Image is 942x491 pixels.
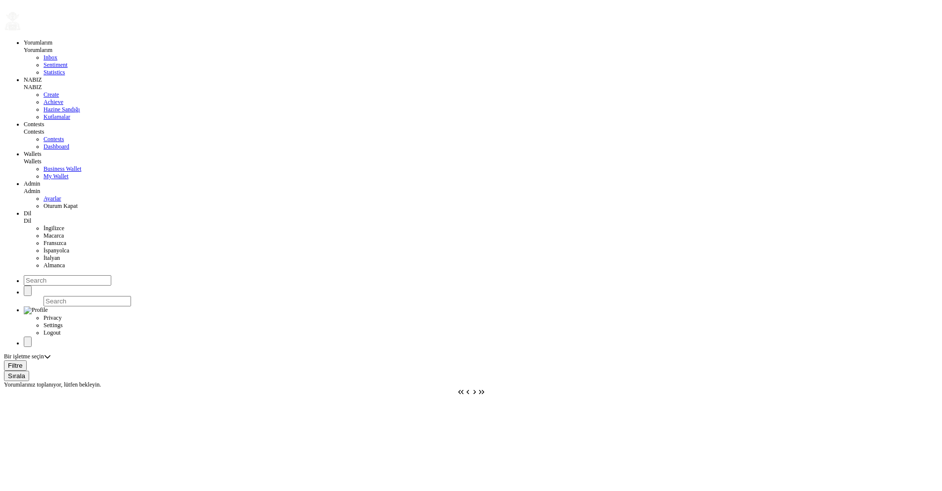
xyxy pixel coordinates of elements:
[24,217,31,224] span: Dil
[8,362,23,369] span: Filtre
[24,188,40,195] span: Admin
[457,389,464,395] button: First Page
[44,106,80,113] a: Hazine Sandığı
[44,195,61,202] a: Ayarlar
[24,84,42,91] span: NABIZ
[44,353,51,360] div: Bir işletme seçin
[44,113,70,120] a: Kutlamalar
[24,47,52,53] span: Yorumlarım
[24,39,52,46] a: Yorumlarım
[24,158,42,165] span: Wallets
[24,121,44,128] a: Contests
[471,389,478,395] button: Next Page
[44,329,61,336] span: Logout
[24,180,40,187] a: Admin
[44,240,66,246] span: Fransızca
[4,371,29,381] button: Sırala
[44,254,60,261] span: İtalyan
[44,232,64,239] span: Macarca
[44,247,69,254] span: İspanyolca
[24,210,31,217] a: Dil
[464,389,471,395] button: Previous Page
[478,389,485,395] button: Last Page
[24,128,44,135] span: Contests
[8,372,25,380] span: Sırala
[44,296,131,306] input: Search
[44,136,64,143] a: Contests
[44,225,64,232] span: İngilizce
[4,353,44,360] span: Bir işletme seçin
[24,306,48,314] img: Profile
[24,76,42,83] a: NABIZ
[44,98,63,105] a: Achieve
[44,69,65,76] a: Statistics
[44,262,65,269] span: Almanca
[44,322,63,329] span: Settings
[24,150,42,157] a: Wallets
[24,275,111,286] input: Search
[44,143,69,150] a: Dashboard
[4,381,938,389] div: Yorumlarınız toplanıyor, lütfen bekleyin.
[44,314,62,321] span: Privacy
[44,61,68,68] a: Sentiment
[44,202,78,209] span: Oturum Kapat
[44,54,57,61] a: Inbox
[4,360,27,371] button: Filtre
[4,11,21,31] img: ReviewElf Logo
[44,165,81,172] a: Business Wallet
[44,91,59,98] a: Create
[44,173,68,180] a: My Wallet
